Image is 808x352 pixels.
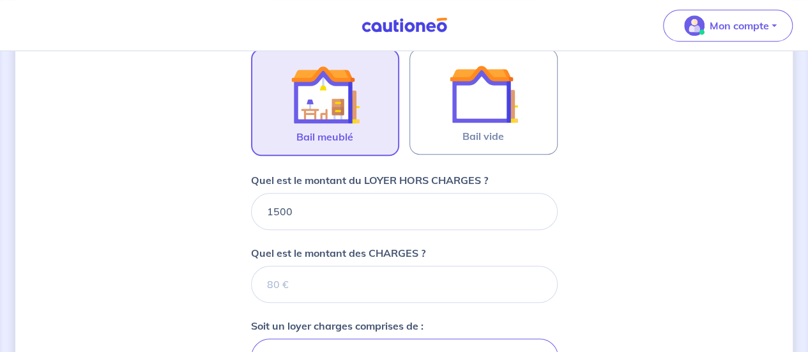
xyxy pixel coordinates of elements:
input: 750€ [251,193,558,230]
p: Soit un loyer charges comprises de : [251,318,423,333]
p: Quel est le montant des CHARGES ? [251,245,425,261]
button: illu_account_valid_menu.svgMon compte [663,10,793,42]
p: Quel est le montant du LOYER HORS CHARGES ? [251,172,488,188]
input: 80 € [251,266,558,303]
img: Cautioneo [356,17,452,33]
img: illu_account_valid_menu.svg [684,15,705,36]
img: illu_empty_lease.svg [449,59,518,128]
span: Bail vide [462,128,504,144]
span: Bail meublé [296,129,353,144]
img: illu_furnished_lease.svg [291,60,360,129]
p: Mon compte [710,18,769,33]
